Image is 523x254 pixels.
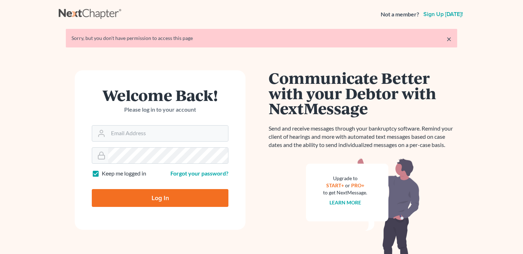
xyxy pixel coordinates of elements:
a: Learn more [329,199,361,205]
a: × [447,35,451,43]
div: Sorry, but you don't have permission to access this page [72,35,451,42]
strong: Not a member? [381,10,419,19]
a: START+ [326,182,344,188]
a: Sign up [DATE]! [422,11,464,17]
div: Upgrade to [323,175,367,182]
span: or [345,182,350,188]
h1: Communicate Better with your Debtor with NextMessage [269,70,457,116]
label: Keep me logged in [102,169,146,178]
p: Please log in to your account [92,106,228,114]
input: Email Address [108,126,228,141]
a: Forgot your password? [170,170,228,177]
h1: Welcome Back! [92,87,228,103]
div: to get NextMessage. [323,189,367,196]
a: PRO+ [351,182,364,188]
input: Log In [92,189,228,207]
p: Send and receive messages through your bankruptcy software. Remind your client of hearings and mo... [269,125,457,149]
